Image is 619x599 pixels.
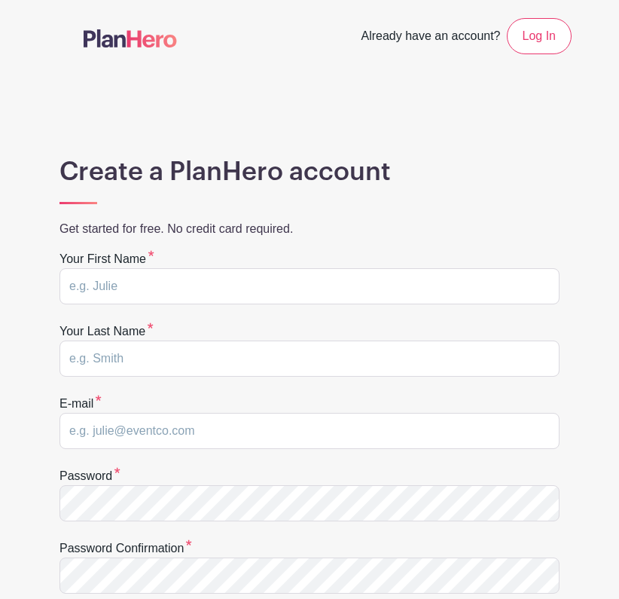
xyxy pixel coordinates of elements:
[59,268,560,304] input: e.g. Julie
[59,341,560,377] input: e.g. Smith
[507,18,572,54] a: Log In
[84,29,177,47] img: logo-507f7623f17ff9eddc593b1ce0a138ce2505c220e1c5a4e2b4648c50719b7d32.svg
[59,467,120,485] label: Password
[59,539,192,558] label: Password confirmation
[59,395,102,413] label: E-mail
[59,157,560,188] h1: Create a PlanHero account
[59,250,154,268] label: Your first name
[59,322,154,341] label: Your last name
[59,413,560,449] input: e.g. julie@eventco.com
[59,220,560,238] p: Get started for free. No credit card required.
[361,21,501,54] span: Already have an account?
